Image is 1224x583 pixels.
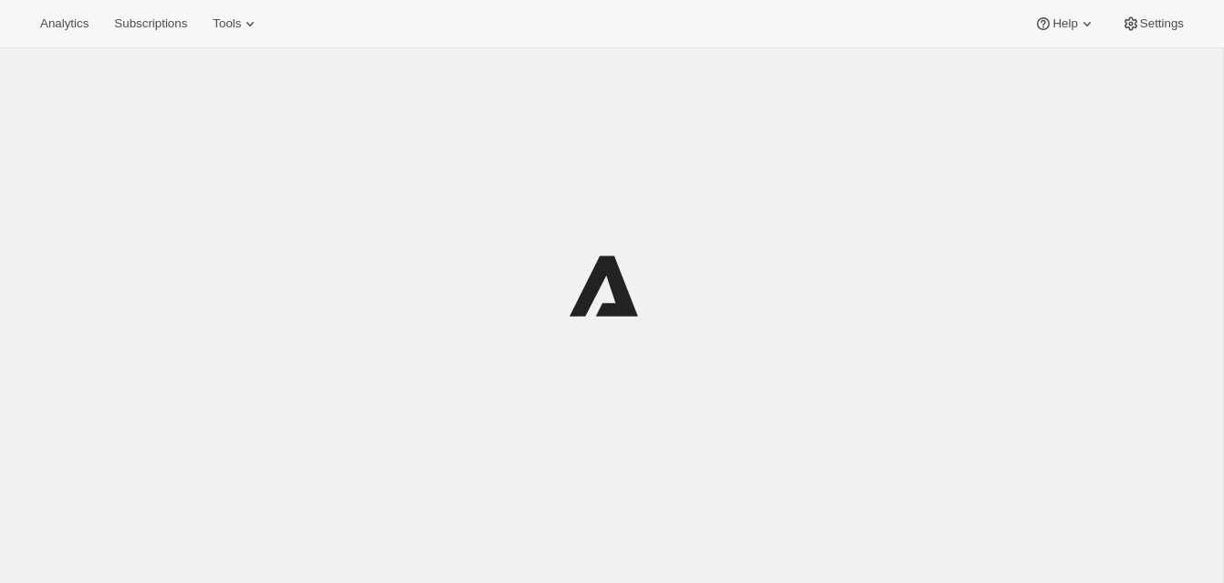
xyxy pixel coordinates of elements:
[103,11,198,36] button: Subscriptions
[202,11,270,36] button: Tools
[213,16,241,31] span: Tools
[114,16,187,31] span: Subscriptions
[29,11,99,36] button: Analytics
[1140,16,1184,31] span: Settings
[1052,16,1077,31] span: Help
[1111,11,1195,36] button: Settings
[1023,11,1106,36] button: Help
[40,16,89,31] span: Analytics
